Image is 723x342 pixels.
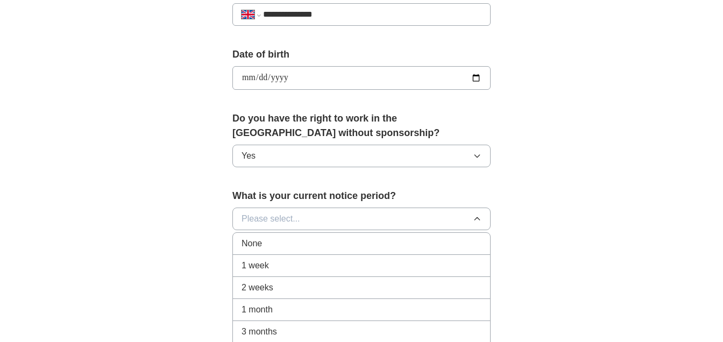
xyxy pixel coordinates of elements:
[242,303,273,316] span: 1 month
[232,189,491,203] label: What is your current notice period?
[242,149,256,162] span: Yes
[242,259,269,272] span: 1 week
[242,212,300,225] span: Please select...
[232,111,491,140] label: Do you have the right to work in the [GEOGRAPHIC_DATA] without sponsorship?
[242,325,277,338] span: 3 months
[232,208,491,230] button: Please select...
[242,281,273,294] span: 2 weeks
[232,145,491,167] button: Yes
[232,47,491,62] label: Date of birth
[242,237,262,250] span: None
